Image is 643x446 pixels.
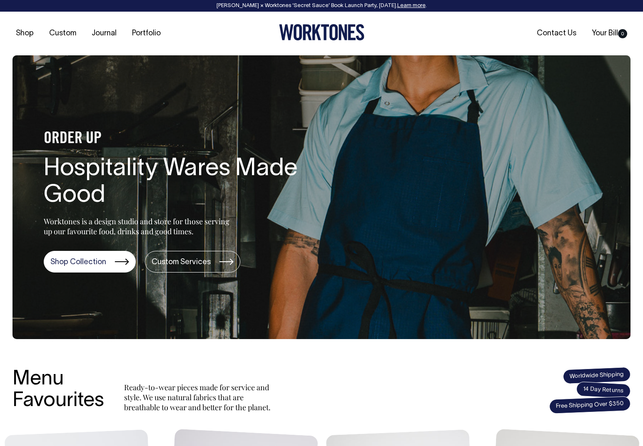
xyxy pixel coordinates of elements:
span: Free Shipping Over $350 [549,396,631,414]
p: Worktones is a design studio and store for those serving up our favourite food, drinks and good t... [44,216,233,236]
span: 14 Day Returns [576,382,631,399]
span: Worldwide Shipping [563,367,631,384]
div: [PERSON_NAME] × Worktones ‘Secret Sauce’ Book Launch Party, [DATE]. . [8,3,635,9]
a: Journal [88,27,120,40]
span: 0 [618,29,627,38]
a: Shop Collection [44,251,136,273]
p: Ready-to-wear pieces made for service and style. We use natural fabrics that are breathable to we... [124,382,274,412]
a: Custom Services [145,251,240,273]
h1: Hospitality Wares Made Good [44,156,310,209]
a: Contact Us [533,27,580,40]
a: Custom [46,27,80,40]
h3: Menu Favourites [12,369,104,413]
h4: ORDER UP [44,130,310,148]
a: Your Bill0 [588,27,631,40]
a: Portfolio [129,27,164,40]
a: Shop [12,27,37,40]
a: Learn more [397,3,426,8]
